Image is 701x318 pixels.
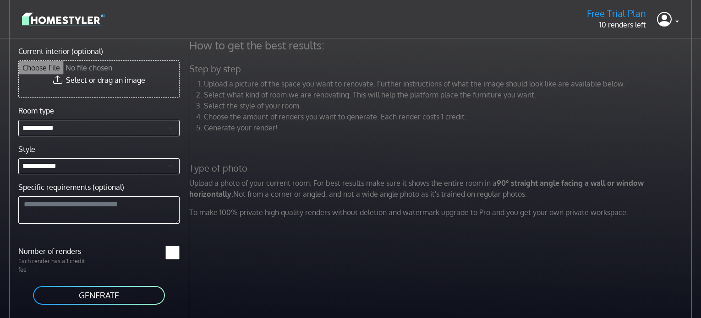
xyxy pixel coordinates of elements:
[184,63,700,75] h5: Step by step
[204,111,694,122] li: Choose the amount of renders you want to generate. Each render costs 1 credit.
[184,38,700,52] h4: How to get the best results:
[204,78,694,89] li: Upload a picture of the space you want to renovate. Further instructions of what the image should...
[204,122,694,133] li: Generate your render!
[587,19,646,30] p: 10 renders left
[13,257,99,274] p: Each render has a 1 credit fee
[204,89,694,100] li: Select what kind of room we are renovating. This will help the platform place the furniture you w...
[18,105,54,116] label: Room type
[32,285,166,306] button: GENERATE
[13,246,99,257] label: Number of renders
[18,46,103,57] label: Current interior (optional)
[204,100,694,111] li: Select the style of your room.
[184,162,700,174] h5: Type of photo
[587,8,646,19] h5: Free Trial Plan
[184,207,700,218] p: To make 100% private high quality renders without deletion and watermark upgrade to Pro and you g...
[184,178,700,199] p: Upload a photo of your current room. For best results make sure it shows the entire room in a Not...
[18,144,35,155] label: Style
[22,11,104,27] img: logo-3de290ba35641baa71223ecac5eacb59cb85b4c7fdf211dc9aaecaaee71ea2f8.svg
[18,182,124,193] label: Specific requirements (optional)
